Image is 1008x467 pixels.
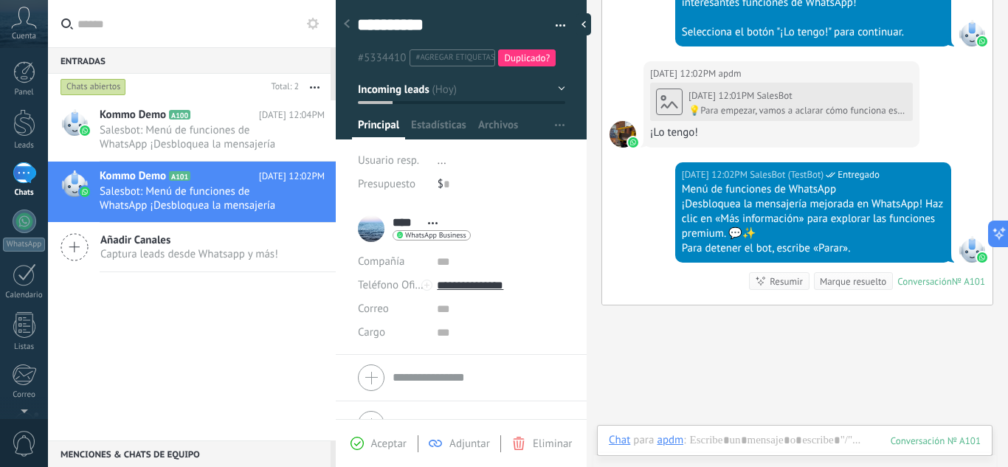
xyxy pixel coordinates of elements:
[438,153,446,167] span: ...
[411,118,466,139] span: Estadísticas
[683,433,686,448] span: :
[682,25,945,40] div: Selecciona el botón "¡Lo tengo!" para continuar.
[3,88,46,97] div: Panel
[358,321,426,345] div: Cargo
[358,177,415,191] span: Presupuesto
[358,51,406,65] span: #5334410
[358,173,427,196] div: Presupuesto
[100,233,278,247] span: Añadir Canales
[358,278,435,292] span: Teléfono Oficina
[718,66,741,81] span: apdm
[682,167,750,182] div: [DATE] 12:02PM
[650,66,718,81] div: [DATE] 12:02PM
[48,100,336,161] a: Kommo Demo A100 [DATE] 12:04PM Salesbot: Menú de funciones de WhatsApp ¡Desbloquea la mensajería ...
[756,89,792,102] span: SalesBot
[80,187,90,197] img: waba.svg
[750,167,824,182] span: SalesBot (TestBot)
[358,302,389,316] span: Correo
[682,241,945,256] div: Para detener el bot, escribe «Parar».
[650,125,913,140] div: ¡Lo tengo!
[897,275,952,288] div: Conversación
[12,32,36,41] span: Cuenta
[3,141,46,151] div: Leads
[80,125,90,136] img: waba.svg
[169,110,190,120] span: A100
[100,247,278,261] span: Captura leads desde Whatsapp y más!
[100,184,297,212] span: Salesbot: Menú de funciones de WhatsApp ¡Desbloquea la mensajería mejorada en WhatsApp! Haz clic ...
[100,108,166,122] span: Kommo Demo
[266,80,299,94] div: Total: 2
[478,118,518,139] span: Archivos
[405,232,466,239] span: WhatsApp Business
[610,121,636,148] span: apdm
[358,274,426,297] button: Teléfono Oficina
[449,437,490,451] span: Adjuntar
[3,188,46,198] div: Chats
[820,274,886,288] div: Marque resuelto
[3,390,46,400] div: Correo
[299,74,331,100] button: Más
[977,252,987,263] img: waba.svg
[48,47,331,74] div: Entradas
[952,275,985,288] div: № A101
[959,236,985,263] span: SalesBot
[438,173,565,196] div: $
[259,169,325,184] span: [DATE] 12:02PM
[682,197,945,241] div: ¡Desbloquea la mensajería mejorada en WhatsApp! Haz clic en «Más información» para explorar las f...
[358,327,385,338] span: Cargo
[838,167,880,182] span: Entregado
[100,123,297,151] span: Salesbot: Menú de funciones de WhatsApp ¡Desbloquea la mensajería mejorada en WhatsApp! Haz clic ...
[358,118,399,139] span: Principal
[61,78,126,96] div: Chats abiertos
[371,437,407,451] span: Aceptar
[415,52,494,63] span: #agregar etiquetas
[891,435,981,447] div: 101
[3,342,46,352] div: Listas
[259,108,325,122] span: [DATE] 12:04PM
[169,171,190,181] span: A101
[688,105,907,117] div: 💡Para empezar, vamos a aclarar cómo funciona esto: 💻 Kommo = La vista del Agente - La tarjeta de ...
[358,297,389,321] button: Correo
[576,13,591,35] div: Ocultar
[657,433,683,446] div: apdm
[358,250,426,274] div: Compañía
[688,90,756,102] div: [DATE] 12:01PM
[959,20,985,46] span: SalesBot
[628,137,638,148] img: waba.svg
[3,291,46,300] div: Calendario
[977,36,987,46] img: waba.svg
[48,440,331,467] div: Menciones & Chats de equipo
[100,169,166,184] span: Kommo Demo
[358,153,419,167] span: Usuario resp.
[533,437,572,451] span: Eliminar
[504,52,550,64] span: Duplicado?
[3,238,45,252] div: WhatsApp
[358,149,427,173] div: Usuario resp.
[633,433,654,448] span: para
[770,274,803,288] div: Resumir
[682,182,945,197] div: Menú de funciones de WhatsApp
[48,162,336,222] a: Kommo Demo A101 [DATE] 12:02PM Salesbot: Menú de funciones de WhatsApp ¡Desbloquea la mensajería ...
